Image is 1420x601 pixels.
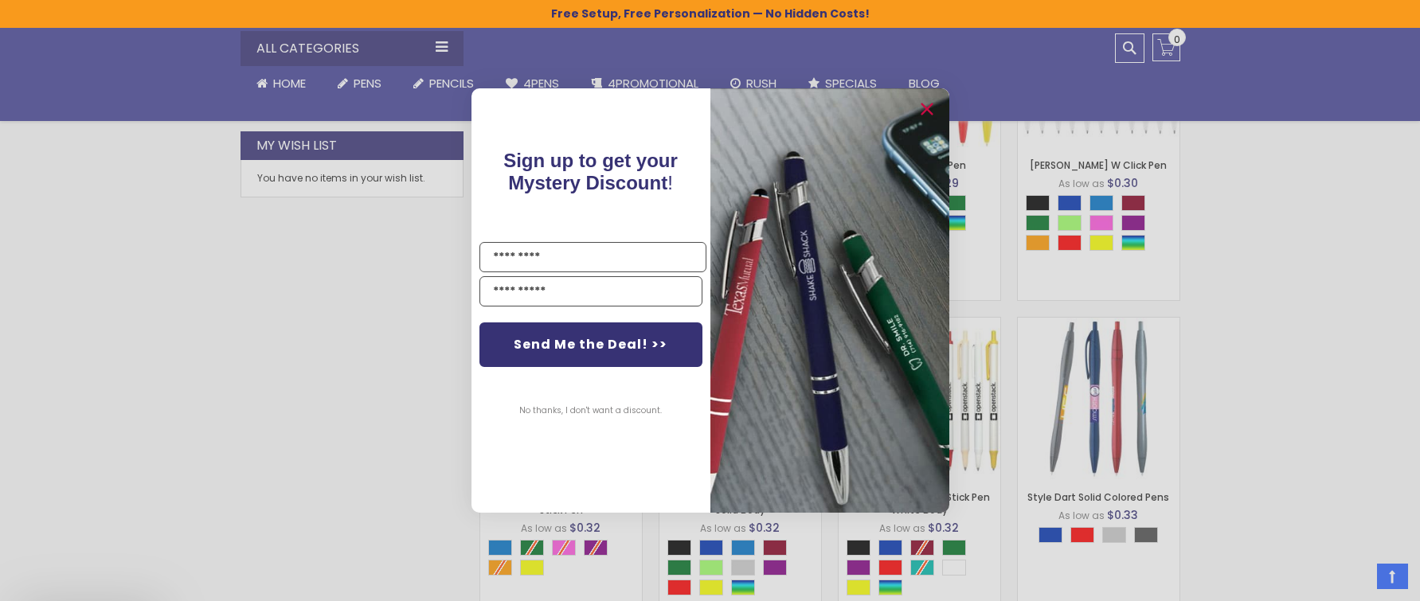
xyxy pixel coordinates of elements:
[503,150,678,193] span: Sign up to get your Mystery Discount
[914,96,940,122] button: Close dialog
[1289,558,1420,601] iframe: Google Customer Reviews
[503,150,678,193] span: !
[710,88,949,513] img: pop-up-image
[479,322,702,367] button: Send Me the Deal! >>
[511,391,670,431] button: No thanks, I don't want a discount.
